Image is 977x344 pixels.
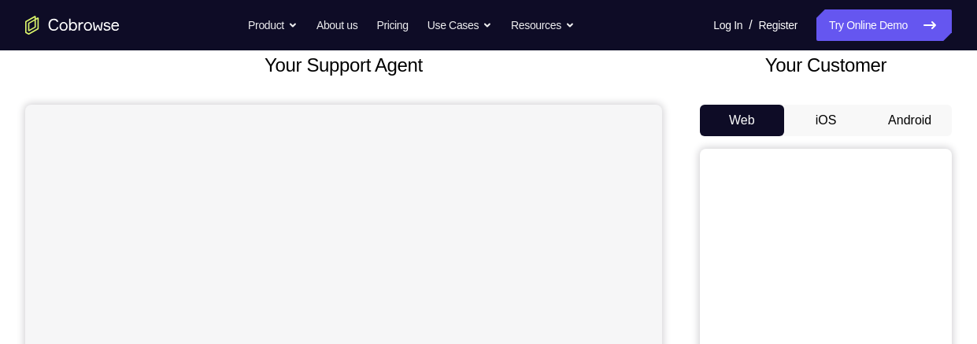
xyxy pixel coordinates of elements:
[511,9,575,41] button: Resources
[700,105,784,136] button: Web
[749,16,752,35] span: /
[25,16,120,35] a: Go to the home page
[700,51,952,80] h2: Your Customer
[713,9,742,41] a: Log In
[759,9,798,41] a: Register
[816,9,952,41] a: Try Online Demo
[248,9,298,41] button: Product
[427,9,492,41] button: Use Cases
[25,51,662,80] h2: Your Support Agent
[316,9,357,41] a: About us
[868,105,952,136] button: Android
[784,105,868,136] button: iOS
[376,9,408,41] a: Pricing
